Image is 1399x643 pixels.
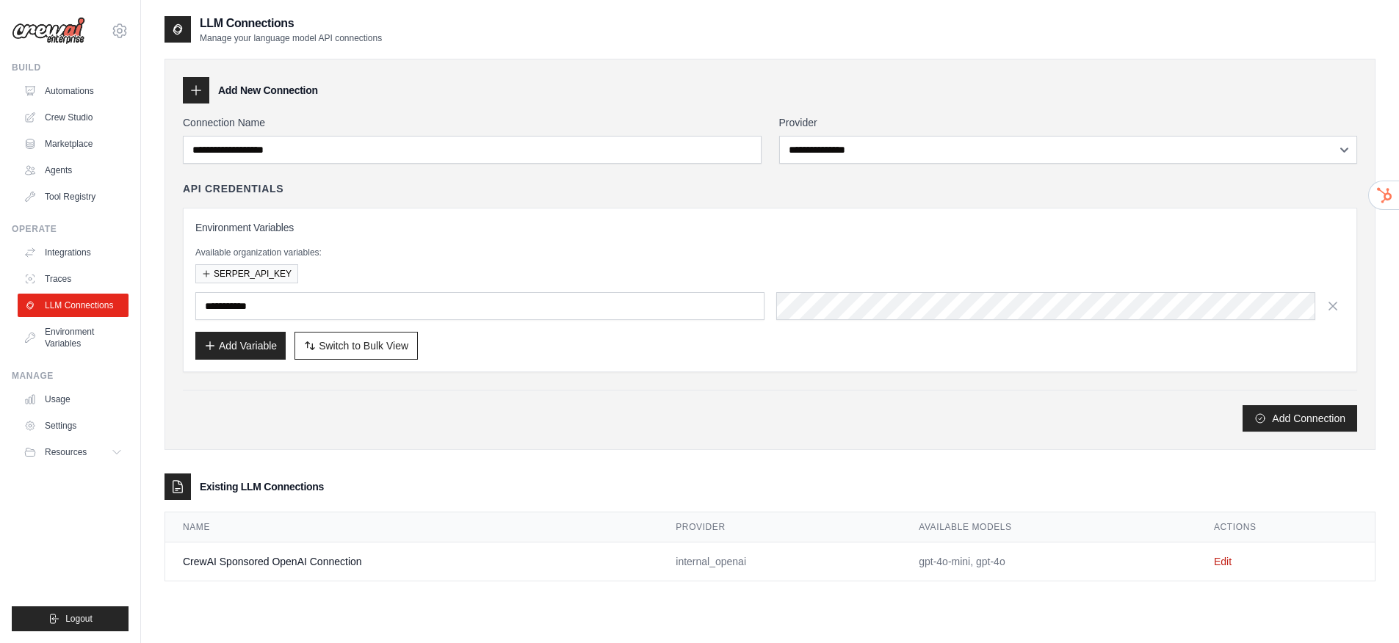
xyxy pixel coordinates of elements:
div: Operate [12,223,129,235]
h3: Existing LLM Connections [200,479,324,494]
h3: Add New Connection [218,83,318,98]
a: Automations [18,79,129,103]
td: CrewAI Sponsored OpenAI Connection [165,542,658,581]
button: Add Variable [195,332,286,360]
span: Resources [45,446,87,458]
th: Available Models [901,512,1196,542]
p: Available organization variables: [195,247,1345,258]
a: Traces [18,267,129,291]
button: Switch to Bulk View [294,332,418,360]
a: Usage [18,388,129,411]
label: Provider [779,115,1358,130]
img: Logo [12,17,85,45]
a: Tool Registry [18,185,129,208]
th: Provider [658,512,901,542]
th: Name [165,512,658,542]
div: Build [12,62,129,73]
th: Actions [1196,512,1375,542]
a: Edit [1214,556,1232,567]
h4: API Credentials [183,181,283,196]
a: Crew Studio [18,106,129,129]
a: Marketplace [18,132,129,156]
h3: Environment Variables [195,220,1345,235]
button: SERPER_API_KEY [195,264,298,283]
a: LLM Connections [18,294,129,317]
a: Settings [18,414,129,437]
div: Manage [12,370,129,382]
a: Integrations [18,241,129,264]
span: Switch to Bulk View [319,338,408,353]
h2: LLM Connections [200,15,382,32]
button: Logout [12,606,129,631]
button: Add Connection [1243,405,1357,432]
label: Connection Name [183,115,762,130]
a: Agents [18,159,129,182]
span: Logout [65,613,93,625]
td: gpt-4o-mini, gpt-4o [901,542,1196,581]
a: Environment Variables [18,320,129,355]
button: Resources [18,440,129,464]
td: internal_openai [658,542,901,581]
p: Manage your language model API connections [200,32,382,44]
